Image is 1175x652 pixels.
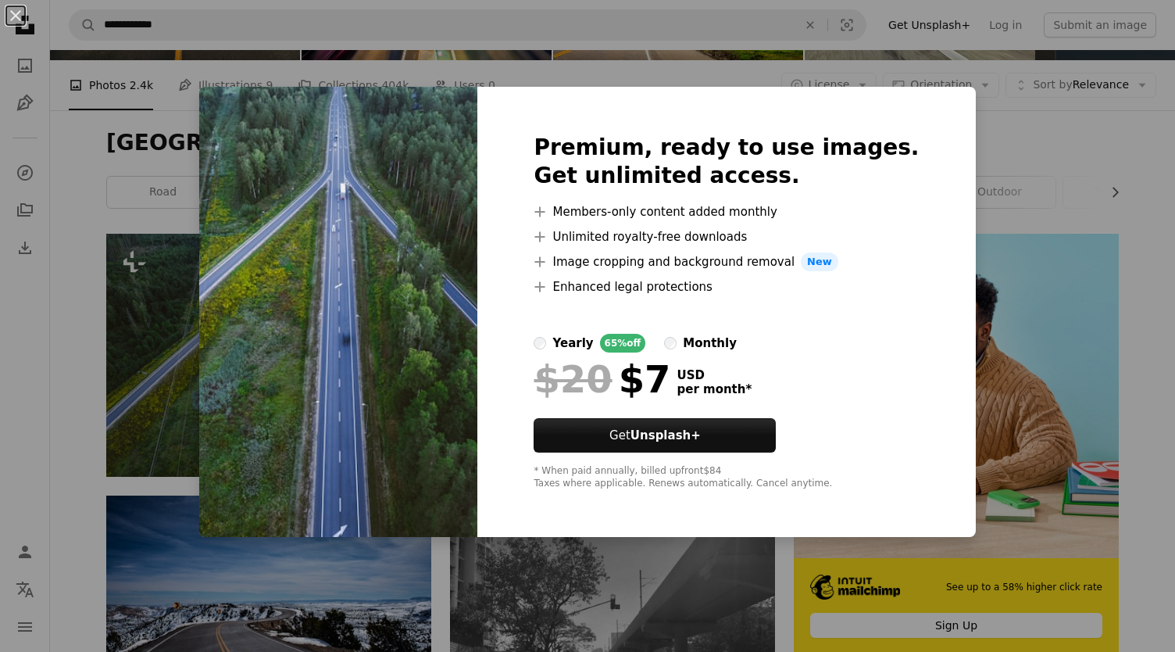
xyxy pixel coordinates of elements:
[534,337,546,349] input: yearly65%off
[534,202,919,221] li: Members-only content added monthly
[600,334,646,353] div: 65% off
[801,253,838,271] span: New
[664,337,677,349] input: monthly
[534,227,919,246] li: Unlimited royalty-free downloads
[534,253,919,271] li: Image cropping and background removal
[534,359,670,399] div: $7
[677,382,752,396] span: per month *
[677,368,752,382] span: USD
[534,418,776,453] button: GetUnsplash+
[630,428,701,442] strong: Unsplash+
[534,278,919,296] li: Enhanced legal protections
[534,359,612,399] span: $20
[199,87,477,537] img: premium_photo-1664635402646-4ace8c5b41e4
[534,134,919,190] h2: Premium, ready to use images. Get unlimited access.
[683,334,737,353] div: monthly
[552,334,593,353] div: yearly
[534,465,919,490] div: * When paid annually, billed upfront $84 Taxes where applicable. Renews automatically. Cancel any...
